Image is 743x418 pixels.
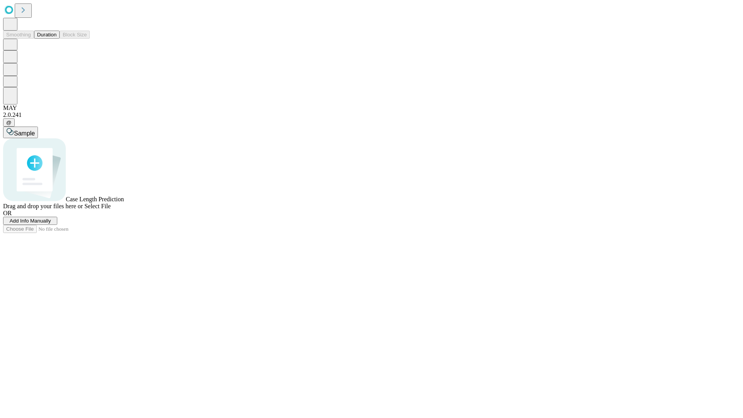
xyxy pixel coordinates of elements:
[10,218,51,224] span: Add Info Manually
[14,130,35,137] span: Sample
[66,196,124,202] span: Case Length Prediction
[3,203,83,209] span: Drag and drop your files here or
[3,127,38,138] button: Sample
[3,104,740,111] div: MAY
[3,210,12,216] span: OR
[3,217,57,225] button: Add Info Manually
[60,31,90,39] button: Block Size
[3,111,740,118] div: 2.0.241
[3,118,15,127] button: @
[34,31,60,39] button: Duration
[3,31,34,39] button: Smoothing
[6,120,12,125] span: @
[84,203,111,209] span: Select File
